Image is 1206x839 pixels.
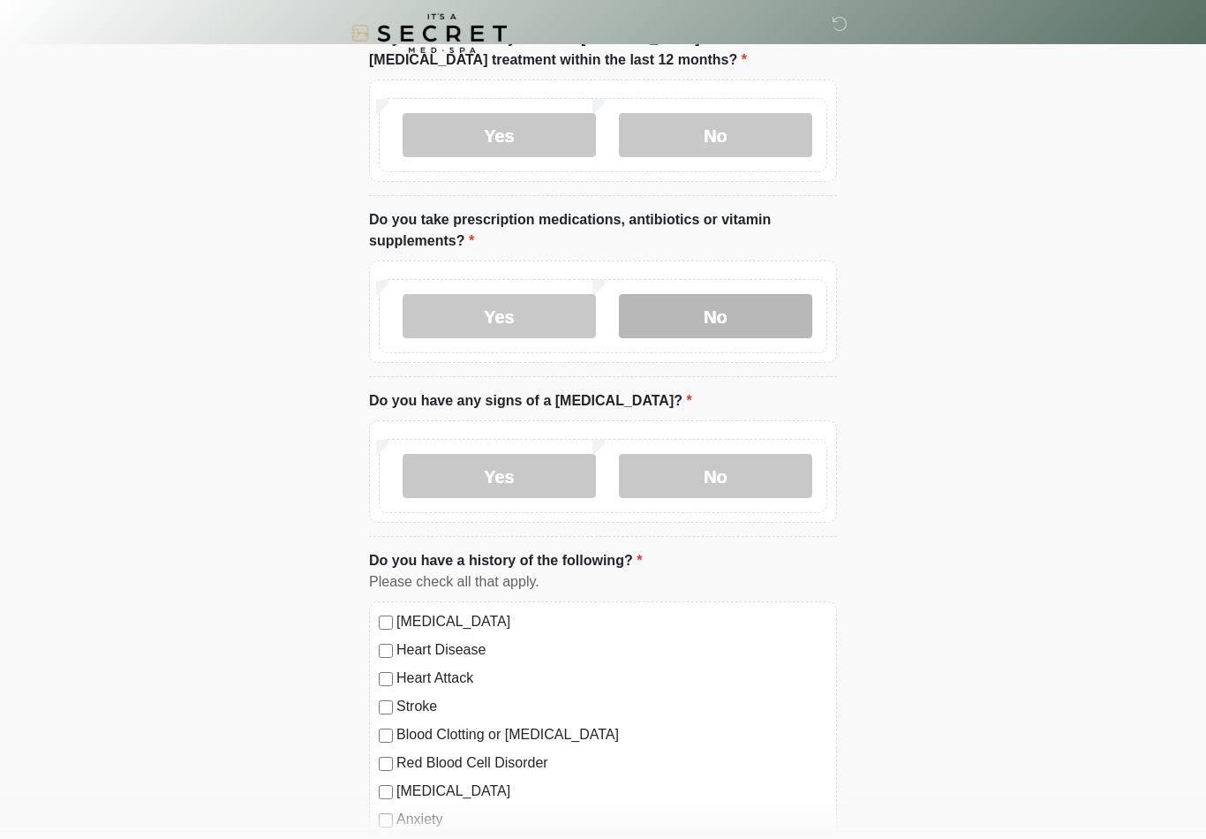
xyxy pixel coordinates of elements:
[619,294,812,338] label: No
[369,550,642,571] label: Do you have a history of the following?
[396,724,827,745] label: Blood Clotting or [MEDICAL_DATA]
[396,781,827,802] label: [MEDICAL_DATA]
[379,672,393,686] input: Heart Attack
[379,729,393,743] input: Blood Clotting or [MEDICAL_DATA]
[619,454,812,498] label: No
[369,390,692,412] label: Do you have any signs of a [MEDICAL_DATA]?
[379,700,393,714] input: Stroke
[369,209,837,252] label: Do you take prescription medications, antibiotics or vitamin supplements?
[396,752,827,774] label: Red Blood Cell Disorder
[403,294,596,338] label: Yes
[379,785,393,799] input: [MEDICAL_DATA]
[619,113,812,157] label: No
[403,454,596,498] label: Yes
[379,644,393,658] input: Heart Disease
[396,809,827,830] label: Anxiety
[396,696,827,717] label: Stroke
[403,113,596,157] label: Yes
[396,611,827,632] label: [MEDICAL_DATA]
[369,571,837,593] div: Please check all that apply.
[396,639,827,661] label: Heart Disease
[379,757,393,771] input: Red Blood Cell Disorder
[379,616,393,630] input: [MEDICAL_DATA]
[351,13,507,53] img: It's A Secret Med Spa Logo
[379,813,393,828] input: Anxiety
[396,668,827,689] label: Heart Attack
